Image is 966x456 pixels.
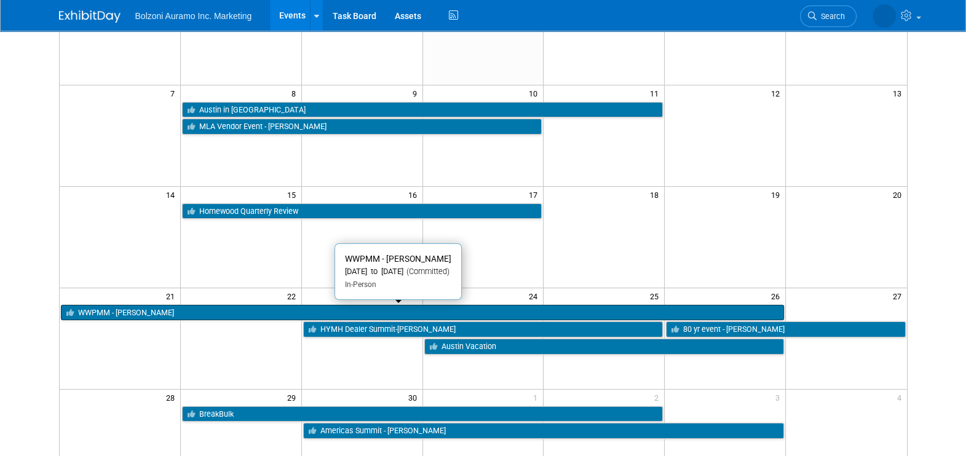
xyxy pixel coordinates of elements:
span: 15 [286,187,301,202]
span: 26 [770,288,785,304]
span: (Committed) [403,267,449,276]
a: Search [800,6,857,27]
a: HYMH Dealer Summit-[PERSON_NAME] [303,321,663,337]
span: Bolzoni Auramo Inc. Marketing [135,11,252,21]
a: WWPMM - [PERSON_NAME] [61,305,785,321]
span: 14 [165,187,180,202]
span: 7 [169,85,180,101]
a: Austin Vacation [424,339,785,355]
span: 3 [774,390,785,405]
span: 11 [649,85,664,101]
span: 9 [411,85,422,101]
span: 25 [649,288,664,304]
span: 18 [649,187,664,202]
span: 22 [286,288,301,304]
span: 24 [528,288,543,304]
span: 27 [892,288,907,304]
span: 21 [165,288,180,304]
a: 80 yr event - [PERSON_NAME] [666,321,905,337]
span: 10 [528,85,543,101]
span: 4 [896,390,907,405]
span: 19 [770,187,785,202]
span: WWPMM - [PERSON_NAME] [345,254,451,264]
a: MLA Vendor Event - [PERSON_NAME] [182,119,542,135]
img: ExhibitDay [59,10,121,23]
div: [DATE] to [DATE] [345,267,451,277]
a: Austin in [GEOGRAPHIC_DATA] [182,102,663,118]
span: In-Person [345,280,376,289]
span: 28 [165,390,180,405]
span: 1 [532,390,543,405]
span: 30 [407,390,422,405]
img: Casey Coats [873,4,896,28]
span: Search [817,12,845,21]
span: 13 [892,85,907,101]
span: 29 [286,390,301,405]
span: 12 [770,85,785,101]
span: 2 [653,390,664,405]
span: 17 [528,187,543,202]
a: Homewood Quarterly Review [182,203,542,219]
a: Americas Summit - [PERSON_NAME] [303,423,784,439]
span: 8 [290,85,301,101]
a: BreakBulk [182,406,663,422]
span: 20 [892,187,907,202]
span: 16 [407,187,422,202]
